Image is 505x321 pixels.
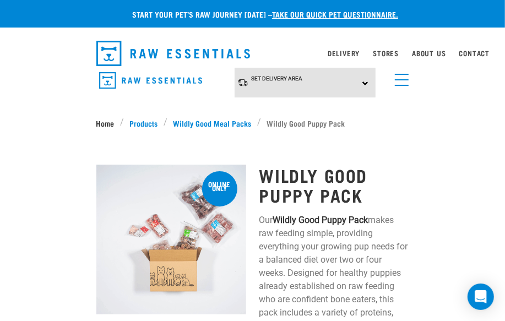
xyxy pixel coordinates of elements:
[96,117,409,129] nav: breadcrumbs
[272,12,398,16] a: take our quick pet questionnaire.
[251,75,302,81] span: Set Delivery Area
[237,78,248,87] img: van-moving.png
[88,36,418,70] nav: dropdown navigation
[389,67,409,87] a: menu
[124,117,164,129] a: Products
[273,215,368,225] strong: Wildly Good Puppy Pack
[468,284,494,310] div: Open Intercom Messenger
[259,165,409,205] h1: Wildly Good Puppy Pack
[459,51,490,55] a: Contact
[328,51,360,55] a: Delivery
[96,117,121,129] a: Home
[96,41,251,66] img: Raw Essentials Logo
[373,51,399,55] a: Stores
[96,165,246,314] img: Puppy 0 2sec
[412,51,446,55] a: About Us
[99,72,202,89] img: Raw Essentials Logo
[167,117,257,129] a: Wildly Good Meal Packs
